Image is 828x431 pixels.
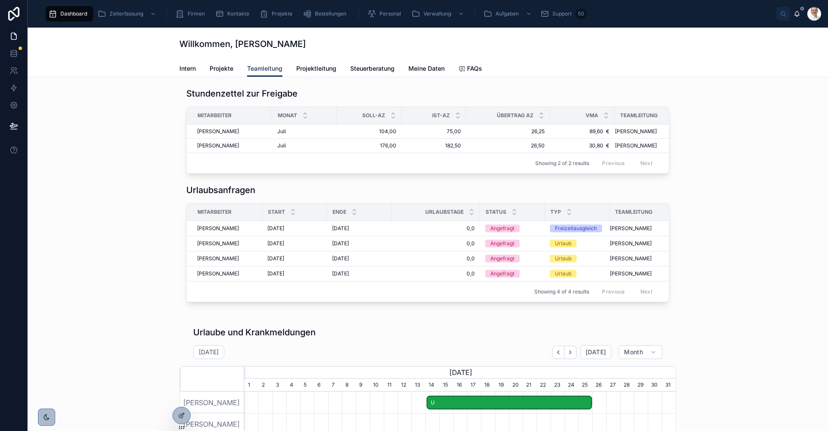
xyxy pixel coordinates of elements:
[471,142,545,149] a: 26,50
[197,128,239,135] span: [PERSON_NAME]
[425,209,464,215] span: Urlaubstage
[350,64,395,73] span: Steuerberatung
[578,379,592,392] div: 25
[610,270,690,277] a: [PERSON_NAME]
[555,255,571,262] div: Urlaub
[188,10,205,17] span: Firmen
[197,240,257,247] a: [PERSON_NAME]
[198,112,232,119] span: Mitarbeiter
[408,61,445,78] a: Meine Daten
[485,240,539,247] a: Angefragt
[210,64,233,73] span: Projekte
[467,64,482,73] span: FAQs
[197,142,239,149] span: [PERSON_NAME]
[315,10,346,17] span: Bestellungen
[213,6,255,22] a: Kontakte
[458,61,482,78] a: FAQs
[342,128,396,135] a: 104,00
[408,64,445,73] span: Meine Daten
[550,225,604,232] a: Freizeitausgleich
[407,128,461,135] a: 75,00
[267,240,284,247] span: [DATE]
[485,255,539,262] a: Angefragt
[332,255,386,262] a: [DATE]
[610,225,690,232] a: [PERSON_NAME]
[485,225,539,232] a: Angefragt
[95,6,160,22] a: Zeiterfassung
[620,379,634,392] div: 28
[610,240,690,247] a: [PERSON_NAME]
[300,379,314,392] div: 5
[186,87,298,100] h1: Stundenzettel zur Freigabe
[342,379,356,392] div: 8
[409,6,468,22] a: Verwaltung
[575,9,587,19] div: 50
[555,142,609,149] a: 30,80 €
[615,209,652,215] span: Teamleitung
[432,112,450,119] span: IST-AZ
[550,255,604,262] a: Urlaub
[550,240,604,247] a: Urlaub
[610,270,652,277] span: [PERSON_NAME]
[551,379,565,392] div: 23
[277,128,332,135] a: Juli
[267,270,284,277] span: [DATE]
[332,225,386,232] a: [DATE]
[618,345,662,359] button: Month
[197,255,239,262] span: [PERSON_NAME]
[427,396,591,410] span: U
[497,112,533,119] span: Übertrag AZ
[286,379,300,392] div: 4
[397,240,475,247] a: 0,0
[384,379,398,392] div: 11
[245,379,258,392] div: 1
[495,379,509,392] div: 19
[197,255,257,262] a: [PERSON_NAME]
[555,270,571,278] div: Urlaub
[197,128,267,135] a: [PERSON_NAME]
[662,379,676,392] div: 31
[173,6,211,22] a: Firmen
[199,348,219,356] h2: [DATE]
[648,379,662,392] div: 30
[267,240,322,247] a: [DATE]
[179,61,196,78] a: Intern
[592,379,606,392] div: 26
[332,270,386,277] a: [DATE]
[486,209,506,215] span: Status
[186,184,255,196] h1: Urlaubsanfragen
[179,38,306,50] h1: Willkommen, [PERSON_NAME]
[267,225,322,232] a: [DATE]
[268,209,285,215] span: Start
[41,4,776,23] div: scrollable content
[439,379,453,392] div: 15
[610,240,652,247] span: [PERSON_NAME]
[267,255,322,262] a: [DATE]
[332,225,349,232] span: [DATE]
[552,10,572,17] span: Support
[332,255,349,262] span: [DATE]
[397,255,475,262] span: 0,0
[197,270,239,277] span: [PERSON_NAME]
[634,379,648,392] div: 29
[60,10,87,17] span: Dashboard
[606,379,620,392] div: 27
[550,270,604,278] a: Urlaub
[397,225,475,232] a: 0,0
[411,379,425,392] div: 13
[485,270,539,278] a: Angefragt
[273,379,286,392] div: 3
[300,6,352,22] a: Bestellungen
[342,142,396,149] a: 176,00
[586,348,606,356] span: [DATE]
[296,61,336,78] a: Projektleitung
[245,366,676,379] div: [DATE]
[197,240,239,247] span: [PERSON_NAME]
[467,379,481,392] div: 17
[179,64,196,73] span: Intern
[258,379,272,392] div: 2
